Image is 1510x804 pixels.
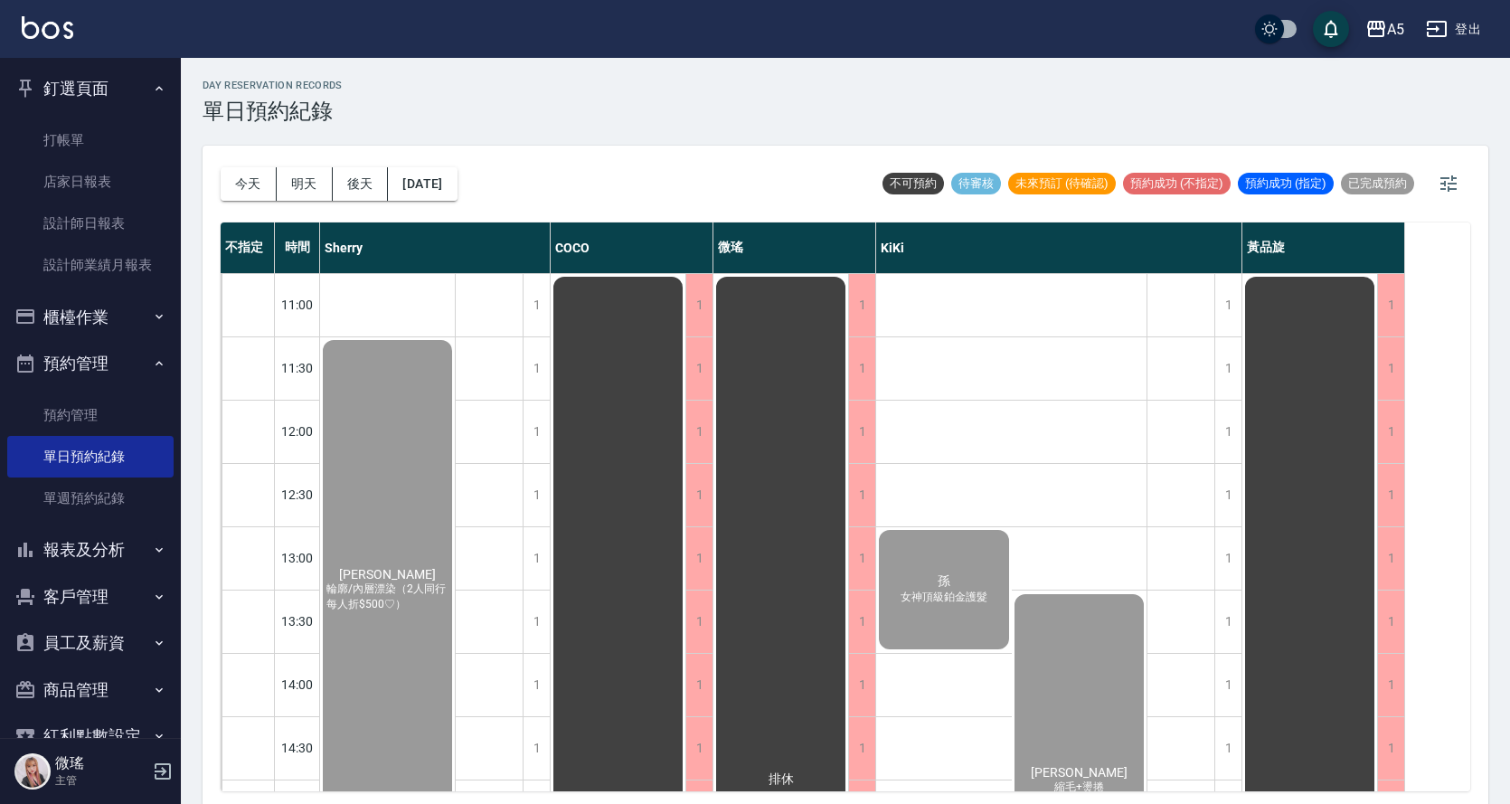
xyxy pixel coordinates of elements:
[7,394,174,436] a: 預約管理
[848,274,875,336] div: 1
[55,754,147,772] h5: 微瑤
[882,175,944,192] span: 不可預約
[876,222,1242,273] div: KiKi
[1377,527,1404,590] div: 1
[523,717,550,780] div: 1
[1377,654,1404,716] div: 1
[7,340,174,387] button: 預約管理
[685,654,713,716] div: 1
[203,99,343,124] h3: 單日預約紀錄
[1377,401,1404,463] div: 1
[22,16,73,39] img: Logo
[203,80,343,91] h2: day Reservation records
[951,175,1001,192] span: 待審核
[1238,175,1334,192] span: 預約成功 (指定)
[897,590,991,605] span: 女神頂級鉑金護髮
[551,222,713,273] div: COCO
[1214,401,1241,463] div: 1
[848,527,875,590] div: 1
[1027,765,1131,780] span: [PERSON_NAME]
[7,65,174,112] button: 釘選頁面
[1214,464,1241,526] div: 1
[1419,13,1488,46] button: 登出
[7,294,174,341] button: 櫃檯作業
[1377,717,1404,780] div: 1
[1051,780,1108,795] span: 縮毛+燙捲
[7,713,174,760] button: 紅利點數設定
[1008,175,1116,192] span: 未來預訂 (待確認)
[1377,591,1404,653] div: 1
[523,527,550,590] div: 1
[934,573,954,590] span: 孫
[7,436,174,478] a: 單日預約紀錄
[7,161,174,203] a: 店家日報表
[275,653,320,716] div: 14:00
[523,654,550,716] div: 1
[275,336,320,400] div: 11:30
[685,464,713,526] div: 1
[848,654,875,716] div: 1
[7,573,174,620] button: 客戶管理
[7,620,174,667] button: 員工及薪資
[275,273,320,336] div: 11:00
[1358,11,1411,48] button: A5
[685,274,713,336] div: 1
[323,582,452,612] span: 輪廓/內層漂染（2人同行每人折$500♡）
[523,591,550,653] div: 1
[7,478,174,519] a: 單週預約紀錄
[765,771,797,788] span: 排休
[221,222,275,273] div: 不指定
[848,591,875,653] div: 1
[275,526,320,590] div: 13:00
[275,222,320,273] div: 時間
[388,167,457,201] button: [DATE]
[55,772,147,789] p: 主管
[275,590,320,653] div: 13:30
[1214,527,1241,590] div: 1
[320,222,551,273] div: Sherry
[848,464,875,526] div: 1
[523,274,550,336] div: 1
[1214,274,1241,336] div: 1
[1377,274,1404,336] div: 1
[1341,175,1414,192] span: 已完成預約
[685,527,713,590] div: 1
[1387,18,1404,41] div: A5
[523,464,550,526] div: 1
[333,167,389,201] button: 後天
[221,167,277,201] button: 今天
[7,667,174,714] button: 商品管理
[1377,337,1404,400] div: 1
[1214,337,1241,400] div: 1
[685,717,713,780] div: 1
[335,567,439,582] span: [PERSON_NAME]
[848,337,875,400] div: 1
[685,591,713,653] div: 1
[523,401,550,463] div: 1
[7,203,174,244] a: 設計師日報表
[1242,222,1405,273] div: 黃品旋
[1313,11,1349,47] button: save
[848,717,875,780] div: 1
[685,337,713,400] div: 1
[14,753,51,790] img: Person
[713,222,876,273] div: 微瑤
[1123,175,1231,192] span: 預約成功 (不指定)
[7,119,174,161] a: 打帳單
[275,716,320,780] div: 14:30
[1214,654,1241,716] div: 1
[1214,591,1241,653] div: 1
[7,244,174,286] a: 設計師業績月報表
[275,463,320,526] div: 12:30
[275,400,320,463] div: 12:00
[523,337,550,400] div: 1
[848,401,875,463] div: 1
[1214,717,1241,780] div: 1
[1377,464,1404,526] div: 1
[7,526,174,573] button: 報表及分析
[277,167,333,201] button: 明天
[685,401,713,463] div: 1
